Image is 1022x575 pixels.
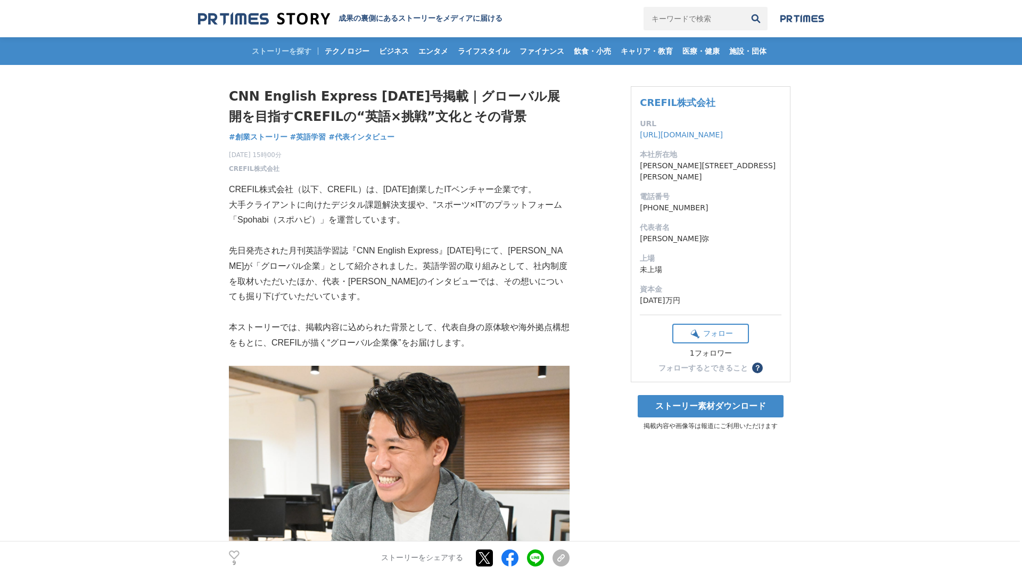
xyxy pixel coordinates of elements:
[725,46,771,56] span: 施設・団体
[229,320,570,351] p: 本ストーリーでは、掲載内容に込められた背景として、代表自身の原体験や海外拠点構想をもとに、CREFILが描く“グローバル企業像”をお届けします。
[320,37,374,65] a: テクノロジー
[638,395,784,417] a: ストーリー素材ダウンロード
[640,284,781,295] dt: 資本金
[752,363,763,373] button: ？
[328,132,394,142] span: #代表インタビュー
[640,264,781,275] dd: 未上場
[744,7,768,30] button: 検索
[616,37,677,65] a: キャリア・教育
[229,132,287,143] a: #創業ストーリー
[381,554,463,563] p: ストーリーをシェアする
[644,7,744,30] input: キーワードで検索
[515,37,568,65] a: ファイナンス
[640,295,781,306] dd: [DATE]万円
[640,149,781,160] dt: 本社所在地
[640,160,781,183] dd: [PERSON_NAME][STREET_ADDRESS][PERSON_NAME]
[515,46,568,56] span: ファイナンス
[570,46,615,56] span: 飲食・小売
[640,253,781,264] dt: 上場
[640,202,781,213] dd: [PHONE_NUMBER]
[375,37,413,65] a: ビジネス
[672,349,749,358] div: 1フォロワー
[229,198,570,228] p: 大手クライアントに向けたデジタル課題解決支援や、“スポーツ×IT”のプラットフォーム「Spohabi（スポハビ）」を運営しています。
[229,132,287,142] span: #創業ストーリー
[640,130,723,139] a: [URL][DOMAIN_NAME]
[320,46,374,56] span: テクノロジー
[198,12,502,26] a: 成果の裏側にあるストーリーをメディアに届ける 成果の裏側にあるストーリーをメディアに届ける
[754,364,761,372] span: ？
[454,46,514,56] span: ライフスタイル
[725,37,771,65] a: 施設・団体
[640,233,781,244] dd: [PERSON_NAME]弥
[780,14,824,23] img: prtimes
[339,14,502,23] h2: 成果の裏側にあるストーリーをメディアに届ける
[454,37,514,65] a: ライフスタイル
[640,222,781,233] dt: 代表者名
[640,97,715,108] a: CREFIL株式会社
[414,46,452,56] span: エンタメ
[229,164,279,174] a: CREFIL株式会社
[616,46,677,56] span: キャリア・教育
[229,243,570,305] p: 先日発売された月刊英語学習誌『CNN English Express』[DATE]号にて、[PERSON_NAME]が「グローバル企業」として紹介されました。英語学習の取り組みとして、社内制度を...
[229,150,282,160] span: [DATE] 15時00分
[678,46,724,56] span: 医療・健康
[198,12,330,26] img: 成果の裏側にあるストーリーをメディアに届ける
[229,561,240,566] p: 9
[570,37,615,65] a: 飲食・小売
[640,118,781,129] dt: URL
[672,324,749,343] button: フォロー
[640,191,781,202] dt: 電話番号
[328,132,394,143] a: #代表インタビュー
[229,86,570,127] h1: CNN English Express [DATE]号掲載｜グローバル展開を目指すCREFILの“英語×挑戦”文化とその背景
[631,422,790,431] p: 掲載内容や画像等は報道にご利用いただけます
[290,132,326,143] a: #英語学習
[678,37,724,65] a: 医療・健康
[290,132,326,142] span: #英語学習
[229,182,570,198] p: CREFIL株式会社（以下、CREFIL）は、[DATE]創業したITベンチャー企業です。
[414,37,452,65] a: エンタメ
[375,46,413,56] span: ビジネス
[658,364,748,372] div: フォローするとできること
